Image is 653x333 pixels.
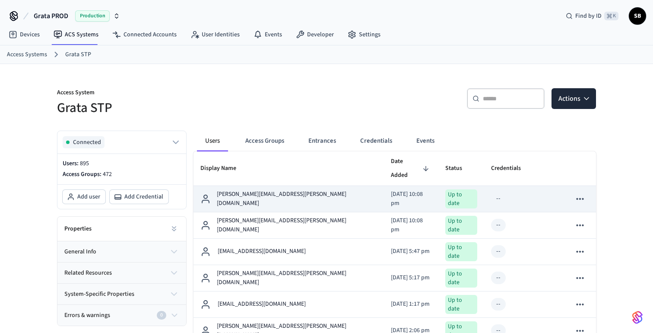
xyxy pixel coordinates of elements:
span: Display Name [200,162,247,175]
span: general info [64,247,96,256]
button: Access Groups [238,131,291,151]
span: Production [75,10,110,22]
p: [DATE] 10:08 pm [391,190,431,208]
button: system-specific properties [57,284,186,304]
div: Up to date [445,269,477,288]
div: -- [496,221,501,230]
img: SeamLogoGradient.69752ec5.svg [632,311,643,324]
p: [DATE] 5:47 pm [391,247,431,256]
p: [PERSON_NAME][EMAIL_ADDRESS][PERSON_NAME][DOMAIN_NAME] [217,269,377,287]
p: Access Groups: [63,170,181,179]
span: Errors & warnings [64,311,110,320]
button: Events [409,131,441,151]
span: system-specific properties [64,290,134,299]
button: Errors & warnings0 [57,305,186,326]
p: Access System [57,88,321,99]
p: [DATE] 10:08 pm [391,216,431,234]
span: Status [445,162,473,175]
button: Credentials [353,131,399,151]
div: Up to date [445,216,477,235]
div: -- [496,273,501,282]
button: Connected [63,136,181,148]
a: Connected Accounts [105,27,184,42]
button: Add Credential [110,190,168,204]
button: Add user [63,190,105,204]
span: 472 [103,170,112,179]
div: -- [496,247,501,256]
button: Entrances [301,131,343,151]
a: Developer [289,27,341,42]
div: 0 [157,311,166,320]
span: Date Added [391,155,431,182]
span: Add user [77,192,100,201]
button: Actions [552,88,596,109]
div: Find by ID⌘ K [559,8,625,24]
span: ⌘ K [604,12,618,20]
div: Up to date [445,295,477,314]
div: Up to date [445,189,477,208]
button: Users [197,131,228,151]
a: User Identities [184,27,247,42]
p: [PERSON_NAME][EMAIL_ADDRESS][PERSON_NAME][DOMAIN_NAME] [217,190,377,208]
p: [EMAIL_ADDRESS][DOMAIN_NAME] [218,247,306,256]
button: related resources [57,263,186,283]
div: Up to date [445,242,477,261]
a: Devices [2,27,47,42]
span: Find by ID [575,12,602,20]
a: Settings [341,27,387,42]
div: -- [496,300,501,309]
p: [DATE] 5:17 pm [391,273,431,282]
span: Add Credential [124,192,163,201]
p: [PERSON_NAME][EMAIL_ADDRESS][PERSON_NAME][DOMAIN_NAME] [217,216,377,234]
h5: Grata STP [57,99,321,117]
a: ACS Systems [47,27,105,42]
a: Access Systems [7,50,47,59]
span: SB [630,8,645,24]
a: Grata STP [65,50,91,59]
span: related resources [64,269,112,278]
div: -- [496,194,501,203]
span: Connected [73,138,101,147]
button: general info [57,241,186,262]
span: Credentials [491,162,532,175]
p: Users: [63,159,181,168]
p: [EMAIL_ADDRESS][DOMAIN_NAME] [218,300,306,309]
h2: Properties [64,224,92,233]
span: Grata PROD [34,11,68,21]
button: SB [629,7,646,25]
a: Events [247,27,289,42]
p: [DATE] 1:17 pm [391,300,431,309]
span: 895 [80,159,89,168]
